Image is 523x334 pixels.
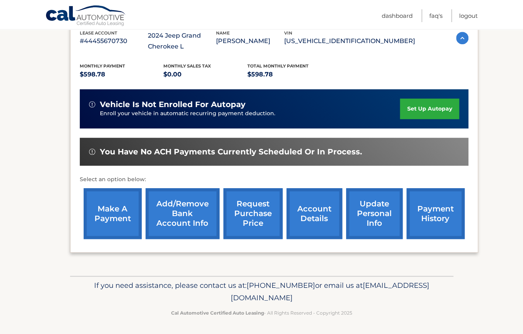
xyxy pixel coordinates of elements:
span: Total Monthly Payment [247,63,309,69]
span: [EMAIL_ADDRESS][DOMAIN_NAME] [231,281,429,302]
p: Enroll your vehicle in automatic recurring payment deduction. [100,109,400,118]
span: Monthly sales Tax [163,63,211,69]
p: $598.78 [247,69,331,80]
p: $598.78 [80,69,164,80]
p: If you need assistance, please contact us at: or email us at [75,279,448,304]
a: Dashboard [382,9,413,22]
p: [US_VEHICLE_IDENTIFICATION_NUMBER] [284,36,415,47]
span: vin [284,30,292,36]
a: request purchase price [223,188,283,239]
span: Monthly Payment [80,63,125,69]
span: You have no ACH payments currently scheduled or in process. [100,147,362,157]
a: Add/Remove bank account info [146,188,219,239]
span: vehicle is not enrolled for autopay [100,100,245,109]
a: set up autopay [400,99,459,119]
p: - All Rights Reserved - Copyright 2025 [75,309,448,317]
img: alert-white.svg [89,101,95,107]
strong: Cal Automotive Certified Auto Leasing [171,310,264,316]
p: Select an option below: [80,175,468,184]
a: Logout [459,9,478,22]
a: FAQ's [429,9,442,22]
a: account details [286,188,342,239]
img: alert-white.svg [89,149,95,155]
span: lease account [80,30,117,36]
a: update personal info [346,188,403,239]
img: accordion-active.svg [456,32,468,44]
a: payment history [406,188,465,239]
span: name [216,30,230,36]
p: [PERSON_NAME] [216,36,284,47]
a: Cal Automotive [45,5,127,28]
p: 2024 Jeep Grand Cherokee L [148,30,216,52]
p: #44455670730 [80,36,148,47]
p: $0.00 [163,69,247,80]
a: make a payment [84,188,142,239]
span: [PHONE_NUMBER] [247,281,315,290]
